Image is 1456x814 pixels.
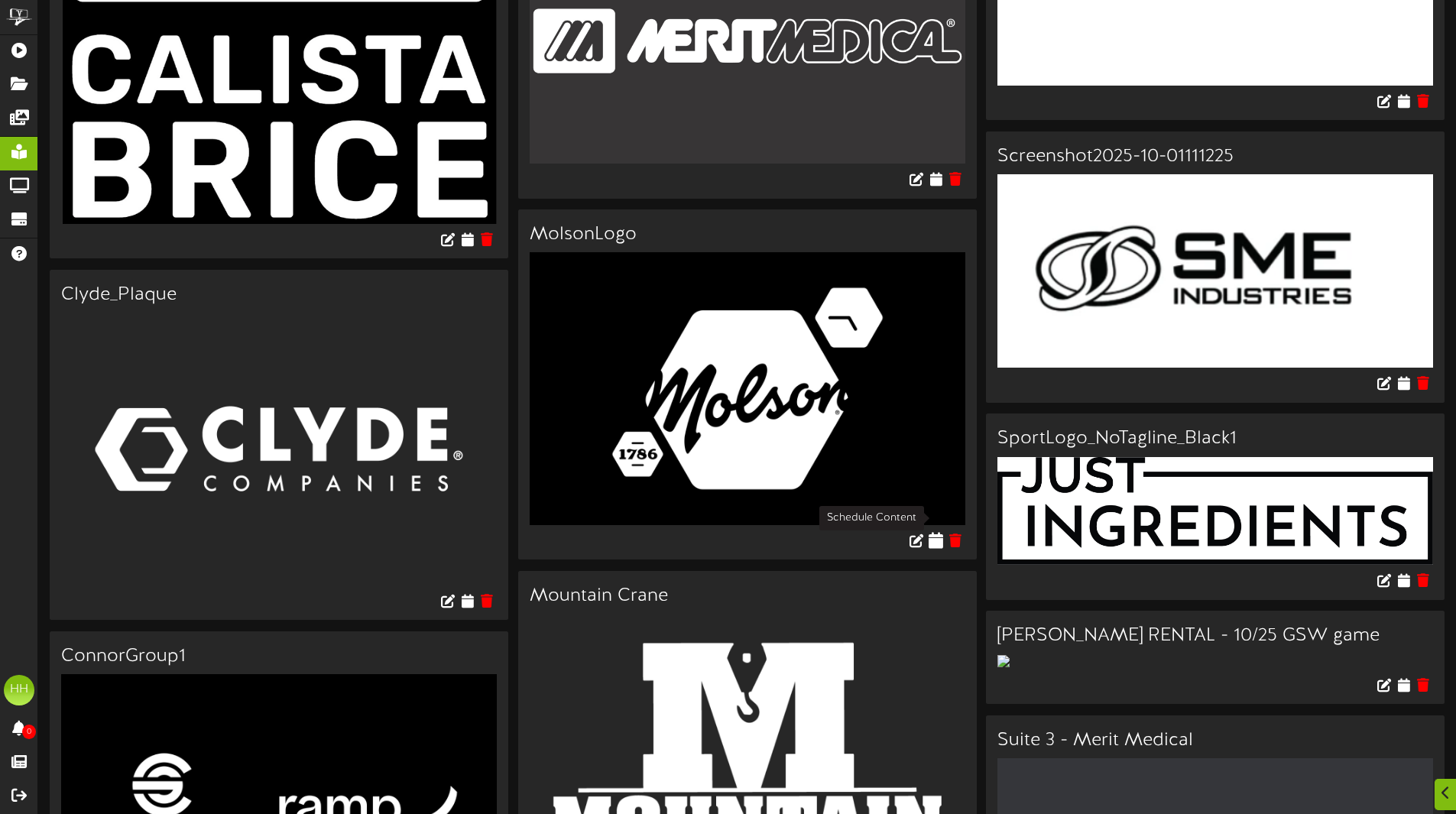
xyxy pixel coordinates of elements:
img: 0498a99d-1752-4676-89fc-0361e8f97f51.png [997,174,1433,368]
h3: Clyde_Plaque [61,285,497,305]
h3: Mountain Crane [530,586,965,606]
h3: SportLogo_NoTagline_Black1 [997,429,1433,449]
div: HH [4,675,34,705]
img: 52862d91-2c23-444f-a2c4-d446d4251063.png [61,313,497,585]
img: 7a1780c9-9ebb-42ce-9684-c0f89a7fea78.jpg [530,252,965,524]
h3: Suite 3 - Merit Medical [997,731,1433,751]
img: 1dfe8c81-fe17-428a-aa86-5348ad7adf4c.png [997,457,1433,565]
h3: Screenshot2025-10-01111225 [997,147,1433,167]
h3: [PERSON_NAME] RENTAL - 10/25 GSW game [997,626,1433,646]
span: 0 [22,725,36,739]
img: 74ddde75-4cc4-4f63-8280-e3cf44b42feb.png [997,655,1010,667]
h3: ConnorGroup1 [61,647,497,666]
h3: MolsonLogo [530,225,965,245]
